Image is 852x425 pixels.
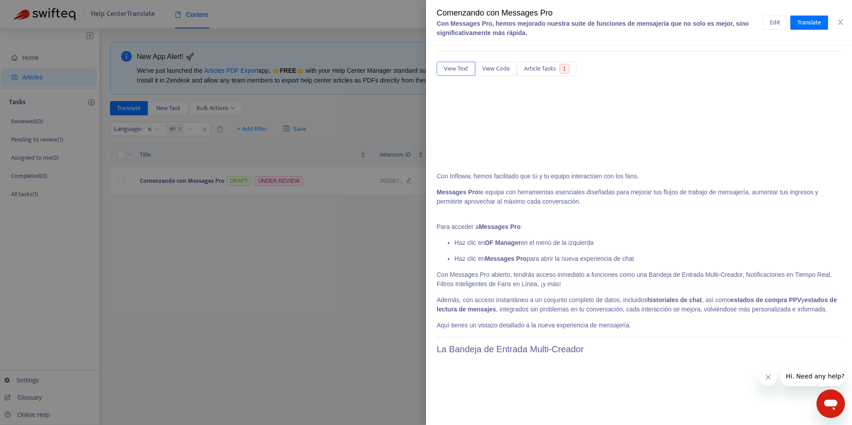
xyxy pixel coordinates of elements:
p: Con Infloww, hemos facilitado que tú y tu equipo interactúen con los fans. [437,172,841,181]
iframe: Message from company [781,366,845,386]
p: Además, con acceso instantáneo a un conjunto completo de datos, incluidos , así como y , integrad... [437,295,841,314]
span: Translate [797,18,821,28]
button: View Code [475,62,517,76]
iframe: Button to launch messaging window [816,390,845,418]
span: View Code [482,64,510,74]
span: close [837,19,844,26]
span: Edit [770,18,780,28]
button: Translate [790,16,828,30]
button: Edit [763,16,787,30]
b: estados de lectura de mensajes [437,296,837,313]
button: Close [834,18,847,27]
button: View Text [437,62,475,76]
b: historiales de chat [647,296,702,303]
span: 1 [560,64,570,74]
p: Con Messages Pro abierto, tendrás acceso inmediato a funciones como una Bandeja de Entrada Multi-... [437,270,841,289]
b: Messages Pro [437,189,478,196]
p: te equipa con herramientas esenciales diseñadas para mejorar tus flujos de trabajo de mensajería,... [437,188,841,216]
p: Haz clic en para abrir la nueva experiencia de chat [454,254,841,264]
h2: La Bandeja de Entrada Multi-Creador [437,344,841,354]
iframe: Close message [759,368,777,386]
b: estados de compra PPV [730,296,801,303]
b: Messages Pro [485,255,526,262]
span: View Text [444,64,468,74]
p: Haz clic en en el menú de la izquierda [454,238,841,248]
span: Article Tasks [524,64,556,74]
p: Aquí tienes un vistazo detallado a la nueva experiencia de mensajería. [437,321,841,330]
b: Messages Pro [479,223,521,230]
div: Comenzando con Messages Pro [437,7,763,19]
p: Para acceder a : [437,222,841,232]
button: Article Tasks1 [517,62,576,76]
b: OF Manager [485,239,521,246]
div: Con Messages Pro, hemos mejorado nuestra suite de funciones de mensajería que no solo es mejor, s... [437,19,763,38]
